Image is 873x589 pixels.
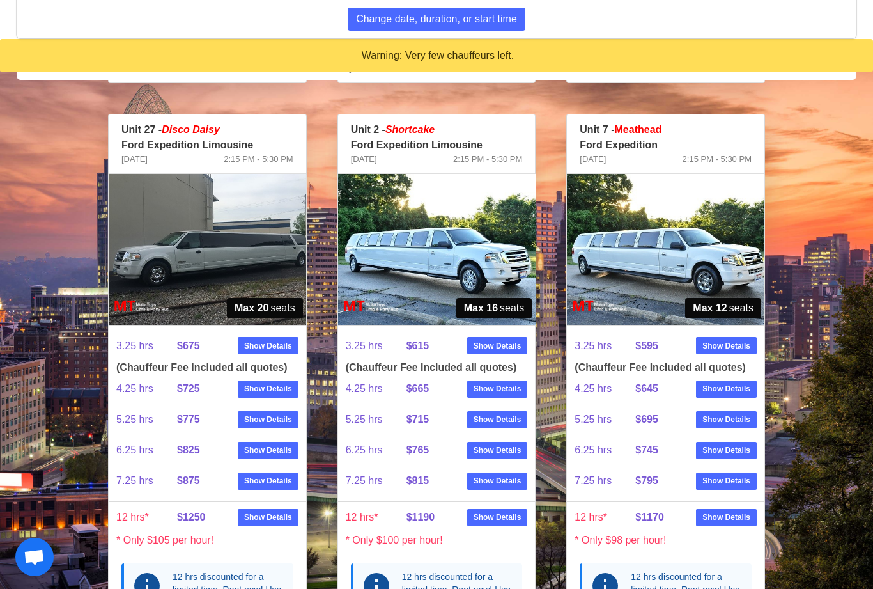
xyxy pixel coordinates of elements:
strong: Show Details [244,414,292,425]
strong: $615 [406,340,429,351]
span: 6.25 hrs [116,435,177,466]
strong: Show Details [244,512,292,523]
strong: $875 [177,475,200,486]
button: Change date, duration, or start time [348,8,525,31]
em: Disco Daisy [162,124,220,135]
strong: $675 [177,340,200,351]
span: [DATE] [351,153,377,166]
strong: Show Details [474,414,521,425]
span: seats [685,298,761,318]
strong: $695 [635,414,658,425]
strong: $715 [406,414,429,425]
strong: $795 [635,475,658,486]
strong: $595 [635,340,658,351]
span: 5.25 hrs [116,404,177,435]
p: Unit 27 - [121,122,293,137]
span: 3.25 hrs [575,331,635,361]
h4: (Chauffeur Fee Included all quotes) [575,361,757,373]
img: 07%2001.jpg [567,174,764,325]
span: 12 hrs* [116,502,177,533]
strong: $825 [177,444,200,455]
strong: $1190 [406,512,435,522]
strong: Show Details [474,383,521,395]
strong: Max 20 [235,301,268,316]
strong: $745 [635,444,658,455]
span: 4.25 hrs [346,373,406,404]
strong: $765 [406,444,429,455]
span: 5.25 hrs [346,404,406,435]
strong: $775 [177,414,200,425]
h4: (Chauffeur Fee Included all quotes) [346,361,528,373]
span: 3.25 hrs [116,331,177,361]
img: 27%2001.jpg [109,174,306,325]
strong: Show Details [244,444,292,456]
p: Unit 2 - [351,122,523,137]
strong: $645 [635,383,658,394]
span: 4.25 hrs [575,373,635,404]
img: 02%2001.jpg [338,174,536,325]
span: 7.25 hrs [575,466,635,496]
p: * Only $98 per hour! [567,533,764,548]
p: Unit 7 - [580,122,752,137]
strong: Show Details [244,383,292,395]
strong: Show Details [474,475,521,487]
strong: Show Details [702,414,750,425]
em: Shortcake [385,124,435,135]
div: Open chat [15,538,54,576]
strong: Show Details [702,340,750,352]
span: 4.25 hrs [116,373,177,404]
span: Meathead [615,124,662,135]
span: 2:15 PM - 5:30 PM [683,153,752,166]
strong: $1250 [177,512,206,522]
strong: Show Details [702,383,750,395]
strong: Show Details [702,512,750,523]
span: [DATE] [121,153,148,166]
span: [DATE] [580,153,606,166]
strong: Max 16 [464,301,498,316]
span: 2:15 PM - 5:30 PM [224,153,293,166]
h4: (Chauffeur Fee Included all quotes) [116,361,298,373]
strong: Max 12 [693,301,727,316]
p: Ford Expedition Limousine [351,137,523,153]
span: 3.25 hrs [346,331,406,361]
span: seats [456,298,532,318]
span: seats [227,298,303,318]
span: 6.25 hrs [575,435,635,466]
span: Change date, duration, or start time [356,12,517,27]
strong: Show Details [474,340,521,352]
strong: $725 [177,383,200,394]
strong: $665 [406,383,429,394]
p: Ford Expedition Limousine [121,137,293,153]
strong: Show Details [244,475,292,487]
span: 5.25 hrs [575,404,635,435]
strong: Show Details [474,512,521,523]
strong: Show Details [474,444,521,456]
strong: Show Details [244,340,292,352]
p: * Only $100 per hour! [338,533,536,548]
p: * Only $105 per hour! [109,533,306,548]
span: 12 hrs* [346,502,406,533]
div: Warning: Very few chauffeurs left. [10,49,865,63]
span: 12 hrs* [575,502,635,533]
p: Ford Expedition [580,137,752,153]
span: 2:15 PM - 5:30 PM [453,153,522,166]
strong: Show Details [702,475,750,487]
span: 6.25 hrs [346,435,406,466]
strong: $1170 [635,512,664,522]
strong: $815 [406,475,429,486]
strong: Show Details [702,444,750,456]
span: 7.25 hrs [116,466,177,496]
span: 7.25 hrs [346,466,406,496]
